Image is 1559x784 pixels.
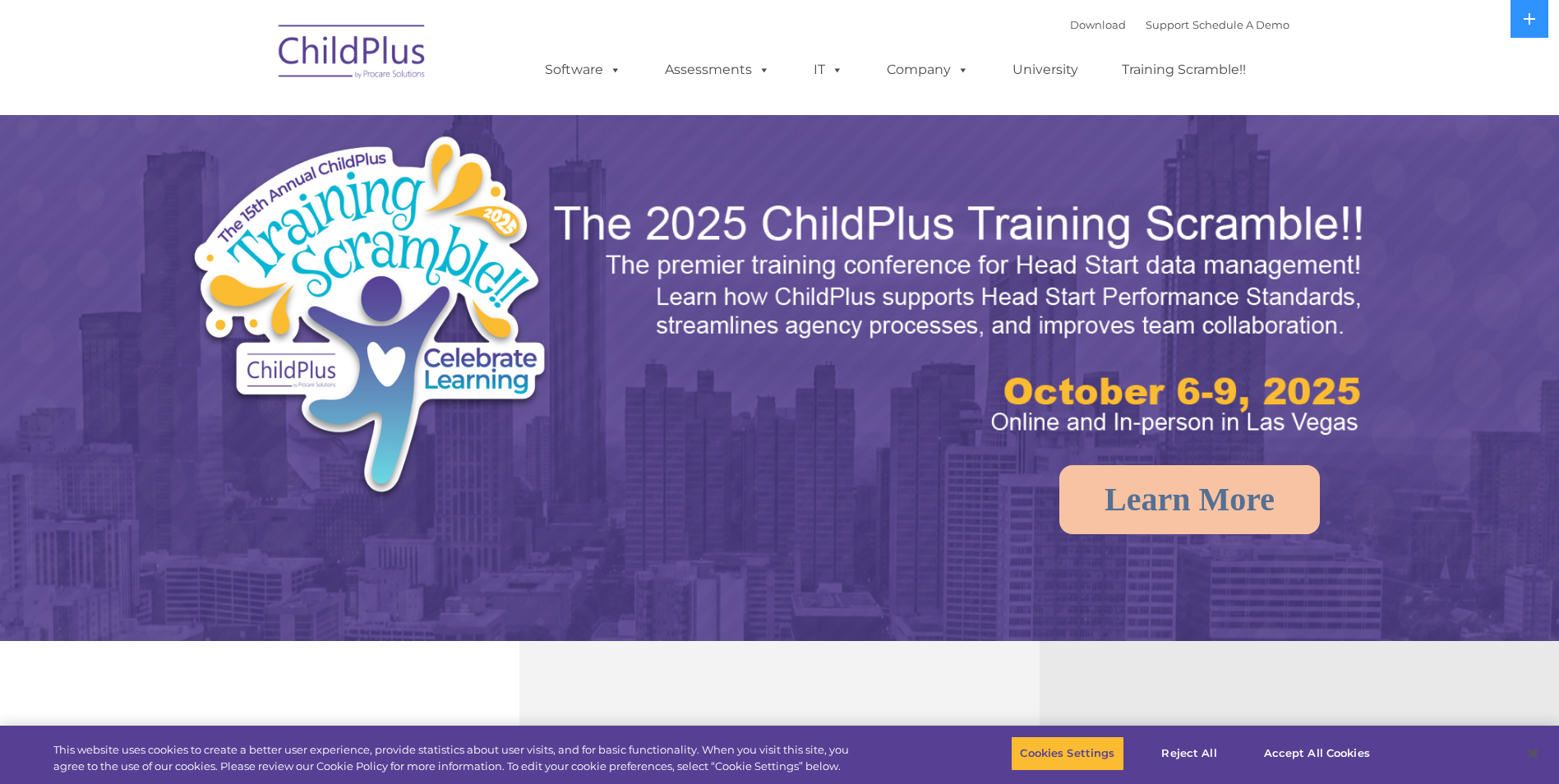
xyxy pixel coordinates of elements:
img: ChildPlus by Procare Solutions [270,13,435,95]
a: University [996,53,1095,86]
a: Assessments [648,53,786,86]
button: Close [1515,736,1551,772]
a: Schedule A Demo [1192,18,1289,31]
a: Company [870,53,985,86]
a: Training Scramble!! [1105,53,1262,86]
div: This website uses cookies to create a better user experience, provide statistics about user visit... [53,742,857,774]
button: Accept All Cookies [1255,736,1379,771]
a: Download [1070,18,1126,31]
a: Support [1146,18,1189,31]
a: IT [797,53,860,86]
button: Cookies Settings [1011,736,1123,771]
button: Reject All [1138,736,1241,771]
a: Software [528,53,638,86]
a: Learn More [1059,465,1320,534]
font: | [1070,18,1289,31]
